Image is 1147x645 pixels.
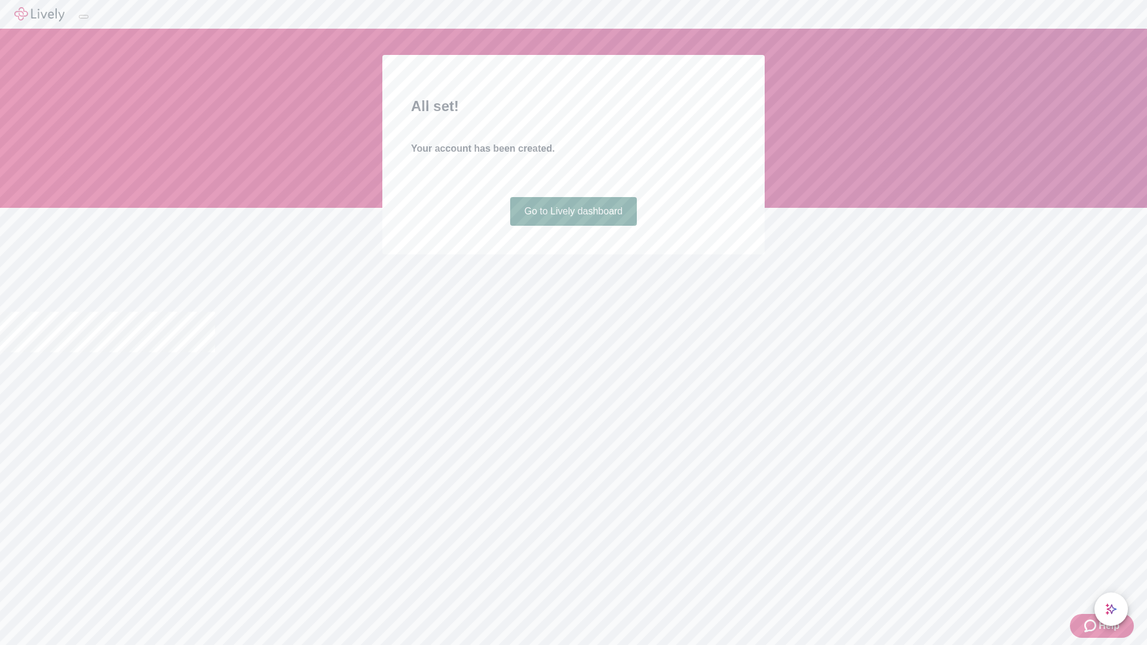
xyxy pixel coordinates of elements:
[411,96,736,117] h2: All set!
[14,7,65,21] img: Lively
[1105,603,1117,615] svg: Lively AI Assistant
[1084,619,1099,633] svg: Zendesk support icon
[1094,592,1128,626] button: chat
[1070,614,1134,638] button: Zendesk support iconHelp
[1099,619,1120,633] span: Help
[411,142,736,156] h4: Your account has been created.
[510,197,637,226] a: Go to Lively dashboard
[79,15,88,19] button: Log out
